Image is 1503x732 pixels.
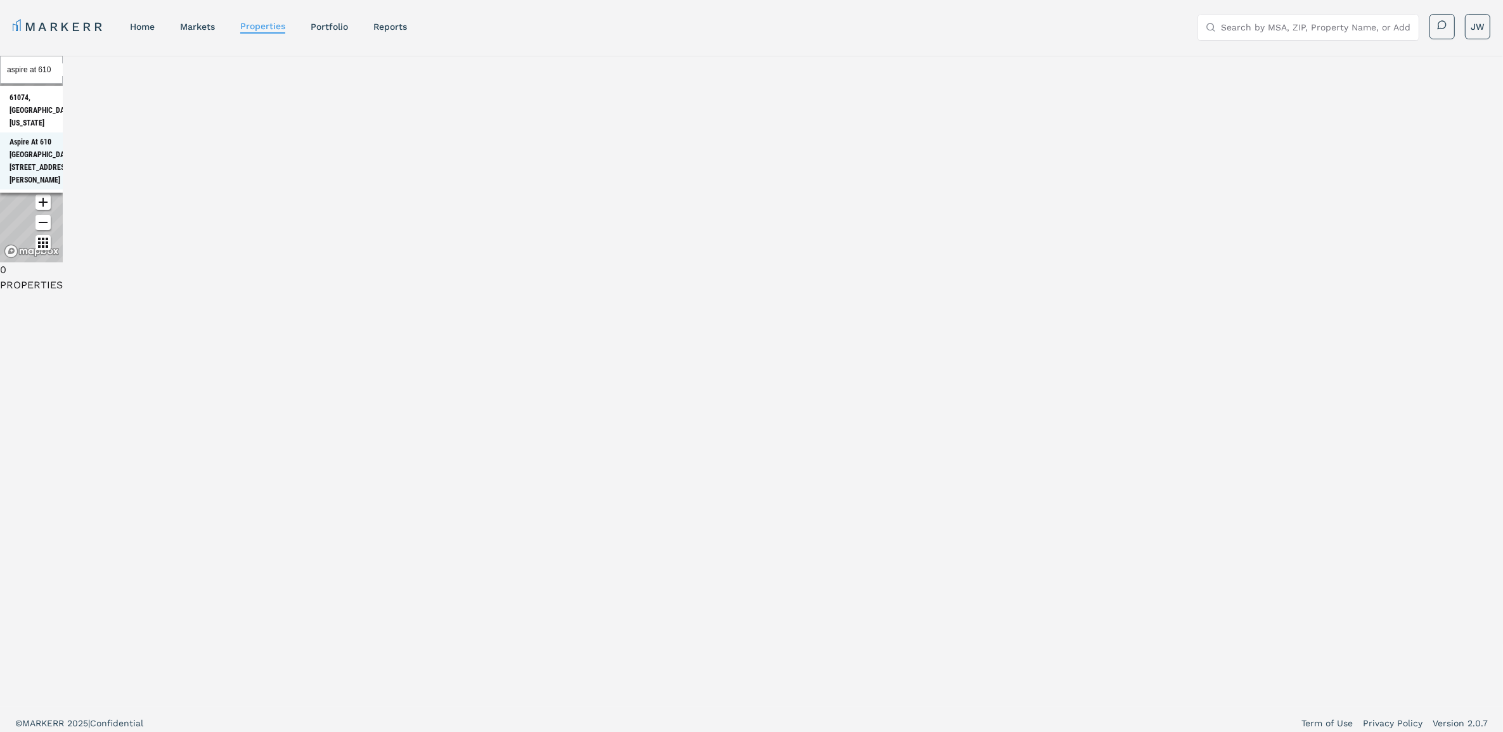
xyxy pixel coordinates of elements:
[1301,717,1353,729] a: Term of Use
[35,195,51,210] button: Zoom in map button
[1363,717,1422,729] a: Privacy Policy
[7,63,102,76] input: Search by property name, address, MSA or ZIP Code
[10,136,74,186] div: Aspire At 610
[373,22,407,32] a: reports
[311,22,348,32] a: Portfolio
[1465,14,1490,39] button: JW
[180,22,215,32] a: markets
[1433,717,1488,729] a: Version 2.0.7
[10,148,74,186] div: [GEOGRAPHIC_DATA][STREET_ADDRESS][PERSON_NAME]
[13,18,105,35] a: MARKERR
[1471,20,1485,33] span: JW
[90,718,143,728] span: Confidential
[22,718,67,728] span: MARKERR
[67,718,90,728] span: 2025 |
[10,91,76,129] div: 61074, [GEOGRAPHIC_DATA], [US_STATE]
[35,215,51,230] button: Zoom out map button
[130,22,155,32] a: home
[15,718,22,728] span: ©
[1221,15,1411,40] input: Search by MSA, ZIP, Property Name, or Address
[35,235,51,250] button: Other options map button
[4,244,60,259] a: Mapbox logo
[240,21,285,31] a: properties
